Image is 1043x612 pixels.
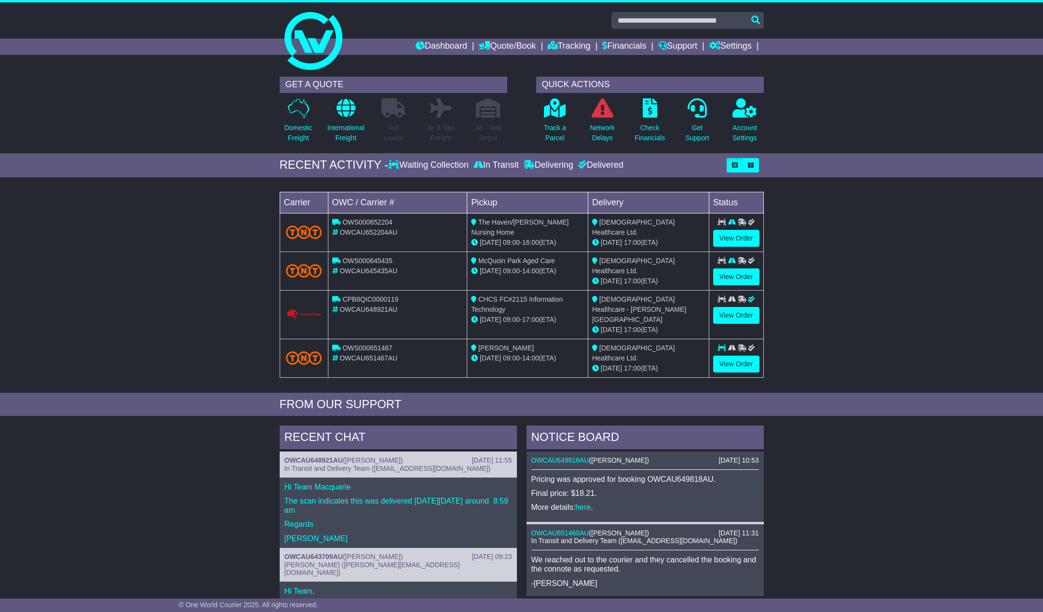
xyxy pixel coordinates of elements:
div: RECENT ACTIVITY - [280,158,389,172]
span: 14:00 [522,354,539,362]
span: [PERSON_NAME] ([PERSON_NAME][EMAIL_ADDRESS][DOMAIN_NAME]) [284,561,460,577]
span: 09:00 [503,267,520,275]
a: View Order [713,268,759,285]
div: In Transit [471,160,521,171]
div: ( ) [531,456,759,465]
a: View Order [713,230,759,247]
div: (ETA) [592,238,705,248]
div: GET A QUOTE [280,77,507,93]
td: Delivery [588,192,709,213]
p: Track a Parcel [544,123,566,143]
div: QUICK ACTIONS [536,77,764,93]
span: OWS000645435 [342,257,393,265]
a: Quote/Book [479,39,536,55]
div: - (ETA) [471,353,584,363]
div: Waiting Collection [388,160,471,171]
td: Status [709,192,763,213]
div: ( ) [531,529,759,537]
span: OWS000652204 [342,218,393,226]
a: DomesticFreight [284,98,312,148]
a: Financials [602,39,646,55]
span: OWCAU645435AU [339,267,397,275]
span: 17:00 [624,277,641,285]
div: [DATE] 11:55 [472,456,512,465]
a: OWCAU651460AU [531,529,589,537]
span: 09:00 [503,354,520,362]
span: CPB8QIC0000119 [342,295,398,303]
span: 16:00 [522,239,539,246]
span: [DEMOGRAPHIC_DATA] Healthcare Ltd. [592,218,675,236]
span: 17:00 [624,239,641,246]
p: International Freight [327,123,365,143]
img: TNT_Domestic.png [286,226,322,239]
span: [DATE] [601,326,622,333]
span: [PERSON_NAME] [345,553,401,560]
img: TNT_Domestic.png [286,264,322,277]
a: OWCAU643709AU [284,553,343,560]
a: View Order [713,307,759,324]
div: ( ) [284,456,512,465]
p: Final price: $18.21. [531,489,759,498]
p: Full Loads [381,123,406,143]
a: OWCAU648921AU [284,456,343,464]
a: here [575,503,591,511]
p: Domestic Freight [284,123,312,143]
p: Pricing was approved for booking OWCAU649818AU. [531,475,759,484]
div: [DATE] 11:31 [718,529,759,537]
td: OWC / Carrier # [328,192,467,213]
div: (ETA) [592,363,705,373]
a: Settings [709,39,752,55]
a: Dashboard [416,39,467,55]
span: © One World Courier 2025. All rights reserved. [179,601,318,609]
p: More details: . [531,503,759,512]
p: Check Financials [635,123,665,143]
a: InternationalFreight [327,98,365,148]
p: Get Support [685,123,709,143]
a: CheckFinancials [634,98,665,148]
p: Air / Sea Depot [475,123,501,143]
p: Regards [284,519,512,529]
div: FROM OUR SUPPORT [280,398,764,412]
span: OWCAU651467AU [339,354,397,362]
span: 17:00 [624,326,641,333]
span: [DATE] [601,277,622,285]
img: TNT_Domestic.png [286,351,322,364]
span: 14:00 [522,267,539,275]
span: [DEMOGRAPHIC_DATA] Healthcare Ltd. [592,257,675,275]
span: [PERSON_NAME] [591,456,647,464]
span: In Transit and Delivery Team ([EMAIL_ADDRESS][DOMAIN_NAME]) [284,465,491,472]
div: Delivered [576,160,623,171]
span: OWCAU652204AU [339,228,397,236]
a: NetworkDelays [589,98,615,148]
span: [DATE] [601,364,622,372]
span: [PERSON_NAME] [345,456,401,464]
a: Tracking [548,39,590,55]
p: Air & Sea Freight [427,123,455,143]
div: ( ) [284,553,512,561]
div: Delivering [521,160,576,171]
a: View Order [713,356,759,373]
a: AccountSettings [732,98,758,148]
span: 17:00 [624,364,641,372]
td: Carrier [280,192,328,213]
div: - (ETA) [471,238,584,248]
a: GetSupport [685,98,709,148]
a: Support [658,39,697,55]
span: McQuoin Park Aged Care [478,257,555,265]
div: (ETA) [592,325,705,335]
span: [PERSON_NAME] [478,344,534,352]
div: RECENT CHAT [280,426,517,452]
span: [DATE] [480,239,501,246]
span: In Transit and Delivery Team ([EMAIL_ADDRESS][DOMAIN_NAME]) [531,537,738,545]
div: (ETA) [592,276,705,286]
a: OWCAU649818AU [531,456,589,464]
td: Pickup [467,192,588,213]
span: OWCAU648921AU [339,306,397,313]
p: Hi Team Macquarie [284,482,512,492]
span: [DATE] [480,267,501,275]
span: [DATE] [601,239,622,246]
div: [DATE] 10:53 [718,456,759,465]
span: [PERSON_NAME] [591,529,647,537]
span: CHCS FC#2115 Information Technology [471,295,563,313]
p: We reached out to the courier and they cancelled the booking and the connote as requested. [531,555,759,573]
